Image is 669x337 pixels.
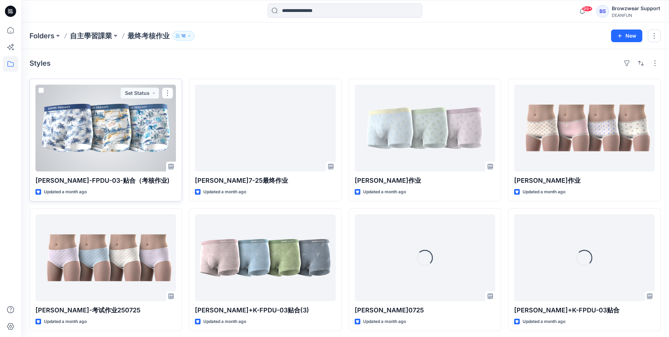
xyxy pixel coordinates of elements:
[355,85,495,171] a: 邓泳怡作业
[29,59,51,67] h4: Styles
[514,85,655,171] a: 区颖欣作业
[612,4,660,13] div: Browzwear Support
[44,318,87,325] p: Updated a month ago
[612,13,660,18] div: DEANFUN
[127,31,170,41] p: 最终考核作业
[523,318,565,325] p: Updated a month ago
[181,32,186,40] p: 16
[35,214,176,301] a: 李冠欣-考试作业250725
[195,305,335,315] p: [PERSON_NAME]+K-FPDU-03贴合(3)
[35,85,176,171] a: 冯国钊-K-FPDU-03-贴合（考核作业)
[29,31,54,41] a: Folders
[514,305,655,315] p: [PERSON_NAME]+K-FPDU-03贴合
[582,6,592,12] span: 99+
[514,176,655,186] p: [PERSON_NAME]作业
[611,30,642,42] button: New
[596,5,609,18] div: BS
[355,305,495,315] p: [PERSON_NAME]0725
[355,176,495,186] p: [PERSON_NAME]作业
[35,305,176,315] p: [PERSON_NAME]-考试作业250725
[195,214,335,301] a: 梁绮彤+K-FPDU-03贴合(3)
[35,176,176,186] p: [PERSON_NAME]-FPDU-03-贴合（考核作业)
[523,188,565,196] p: Updated a month ago
[195,176,335,186] p: [PERSON_NAME]7-25最终作业
[203,188,246,196] p: Updated a month ago
[172,31,195,41] button: 16
[363,318,406,325] p: Updated a month ago
[203,318,246,325] p: Updated a month ago
[363,188,406,196] p: Updated a month ago
[70,31,112,41] a: 自主學習課業
[44,188,87,196] p: Updated a month ago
